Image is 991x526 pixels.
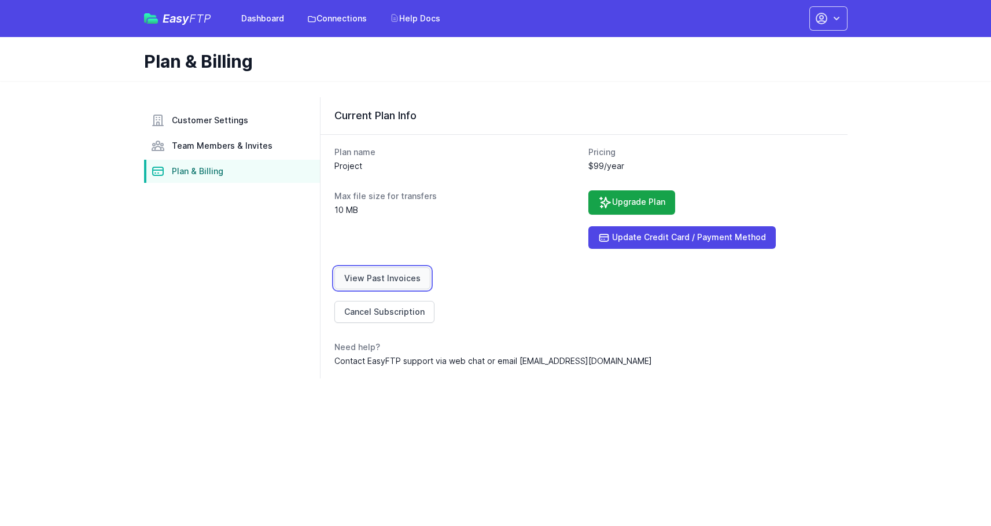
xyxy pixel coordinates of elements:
[163,13,211,24] span: Easy
[234,8,291,29] a: Dashboard
[334,190,580,202] dt: Max file size for transfers
[933,468,977,512] iframe: Drift Widget Chat Controller
[172,115,248,126] span: Customer Settings
[144,51,838,72] h1: Plan & Billing
[588,160,834,172] dd: $99/year
[144,13,158,24] img: easyftp_logo.png
[334,267,430,289] a: View Past Invoices
[144,13,211,24] a: EasyFTP
[383,8,447,29] a: Help Docs
[334,341,834,353] dt: Need help?
[588,146,834,158] dt: Pricing
[189,12,211,25] span: FTP
[334,355,834,367] dd: Contact EasyFTP support via web chat or email [EMAIL_ADDRESS][DOMAIN_NAME]
[172,165,223,177] span: Plan & Billing
[300,8,374,29] a: Connections
[334,301,434,323] a: Cancel Subscription
[334,204,580,216] dd: 10 MB
[172,140,272,152] span: Team Members & Invites
[144,134,320,157] a: Team Members & Invites
[144,160,320,183] a: Plan & Billing
[144,109,320,132] a: Customer Settings
[334,146,580,158] dt: Plan name
[334,109,834,123] h3: Current Plan Info
[588,226,776,249] a: Update Credit Card / Payment Method
[334,160,580,172] dd: Project
[588,190,675,215] a: Upgrade Plan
